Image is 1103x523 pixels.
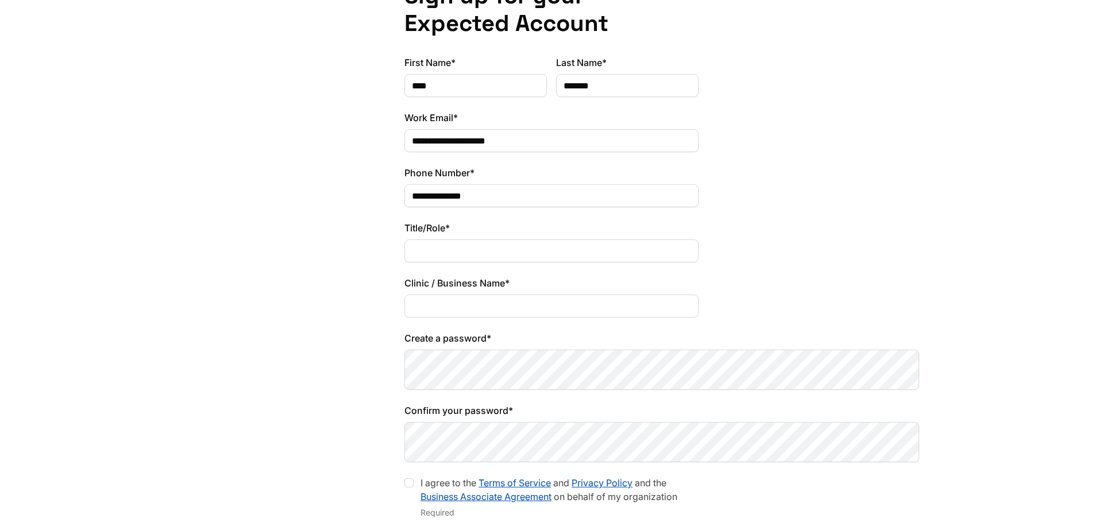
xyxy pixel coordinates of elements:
label: Last Name* [556,56,699,69]
label: Phone Number* [404,166,699,180]
label: Clinic / Business Name* [404,276,699,290]
label: I agree to the and and the on behalf of my organization [421,477,677,502]
div: Required [421,506,699,520]
label: Title/Role* [404,221,699,235]
a: Business Associate Agreement [421,491,551,502]
label: Create a password* [404,331,699,345]
a: Privacy Policy [572,477,633,489]
label: Confirm your password* [404,404,699,417]
a: Terms of Service [479,477,551,489]
label: Work Email* [404,111,699,125]
label: First Name* [404,56,547,69]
